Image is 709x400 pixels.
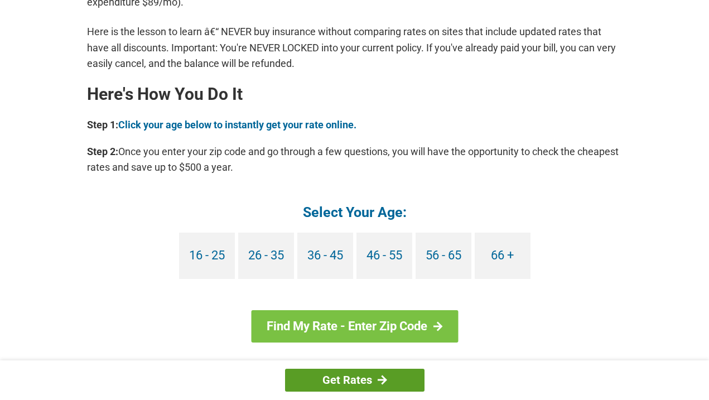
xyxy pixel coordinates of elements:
a: 66 + [475,233,530,279]
h2: Here's How You Do It [87,85,623,103]
p: Here is the lesson to learn â€“ NEVER buy insurance without comparing rates on sites that include... [87,24,623,71]
a: 26 - 35 [238,233,294,279]
a: 56 - 65 [416,233,471,279]
h4: Select Your Age: [87,203,623,221]
b: Step 1: [87,119,118,131]
a: Get Rates [285,369,425,392]
a: 36 - 45 [297,233,353,279]
a: Find My Rate - Enter Zip Code [251,310,458,343]
a: 46 - 55 [356,233,412,279]
a: Click your age below to instantly get your rate online. [118,119,356,131]
b: Step 2: [87,146,118,157]
a: 16 - 25 [179,233,235,279]
p: Once you enter your zip code and go through a few questions, you will have the opportunity to che... [87,144,623,175]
